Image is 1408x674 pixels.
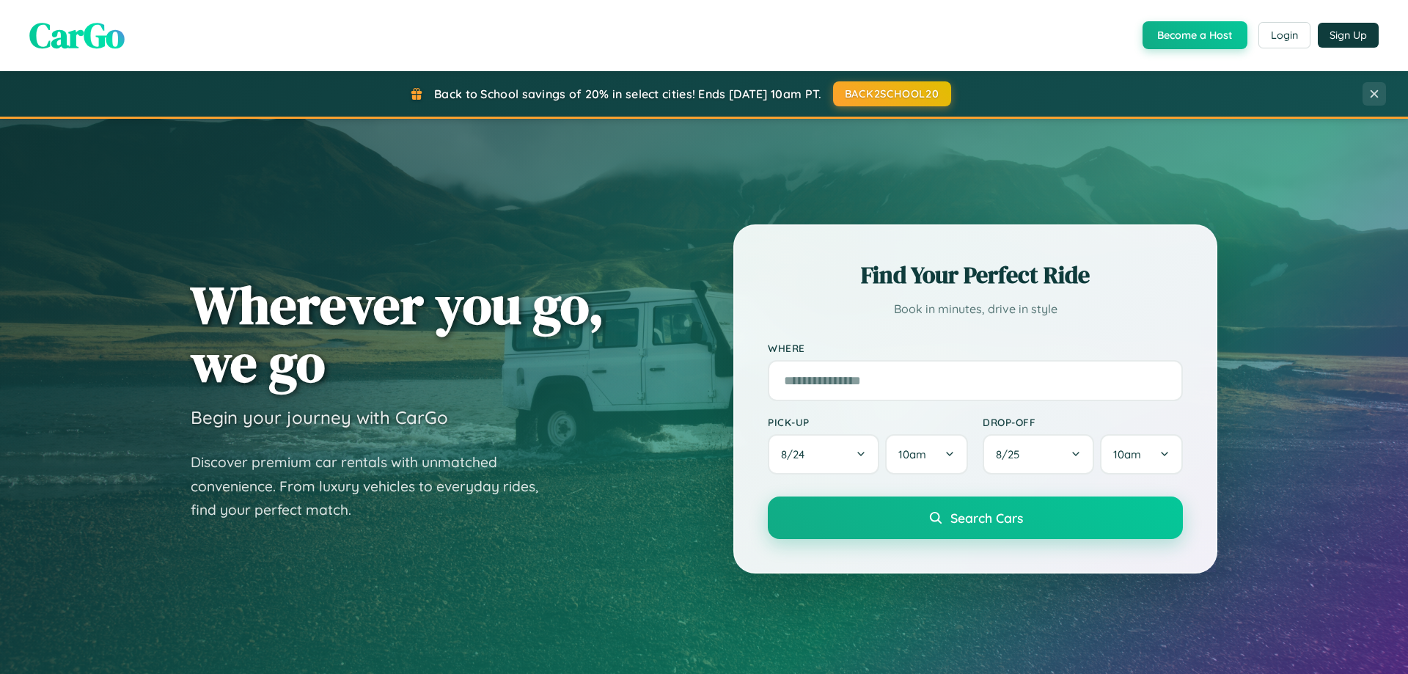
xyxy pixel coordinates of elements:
span: 10am [898,447,926,461]
span: 10am [1113,447,1141,461]
h2: Find Your Perfect Ride [768,259,1183,291]
button: BACK2SCHOOL20 [833,81,951,106]
label: Where [768,342,1183,354]
button: 8/24 [768,434,879,475]
p: Book in minutes, drive in style [768,298,1183,320]
button: Sign Up [1318,23,1379,48]
button: Search Cars [768,497,1183,539]
span: 8 / 25 [996,447,1027,461]
button: 10am [1100,434,1183,475]
span: Search Cars [950,510,1023,526]
label: Drop-off [983,416,1183,428]
p: Discover premium car rentals with unmatched convenience. From luxury vehicles to everyday rides, ... [191,450,557,522]
span: 8 / 24 [781,447,812,461]
button: Become a Host [1143,21,1247,49]
label: Pick-up [768,416,968,428]
h3: Begin your journey with CarGo [191,406,448,428]
button: 8/25 [983,434,1094,475]
h1: Wherever you go, we go [191,276,604,392]
button: Login [1258,22,1310,48]
span: CarGo [29,11,125,59]
span: Back to School savings of 20% in select cities! Ends [DATE] 10am PT. [434,87,821,101]
button: 10am [885,434,968,475]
